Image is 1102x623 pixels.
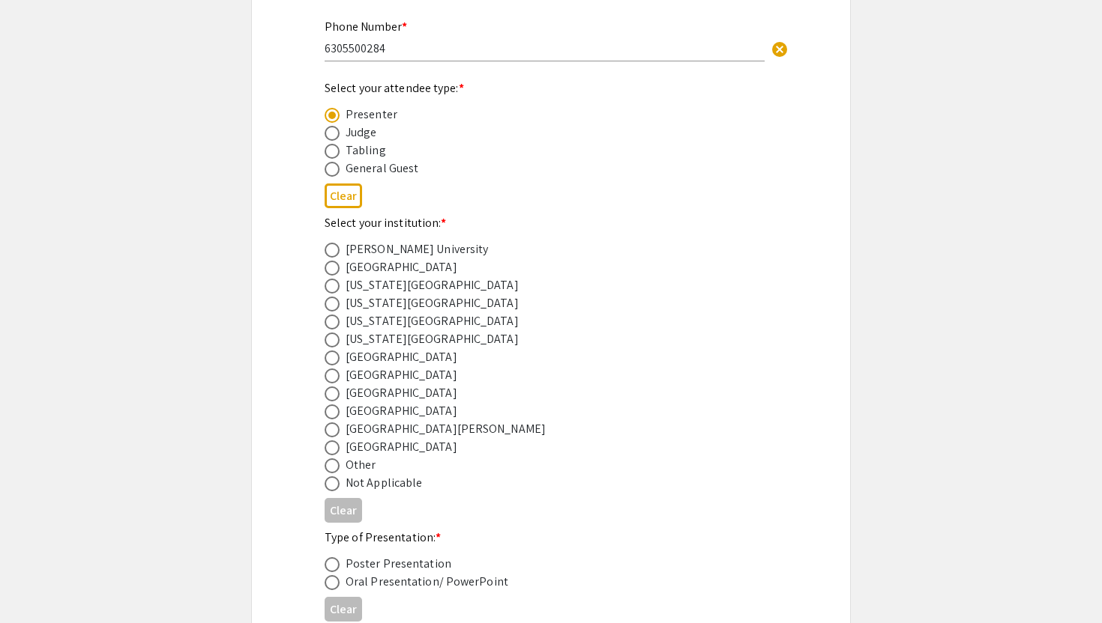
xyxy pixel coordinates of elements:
mat-label: Phone Number [325,19,407,34]
div: [GEOGRAPHIC_DATA] [346,366,457,384]
div: [US_STATE][GEOGRAPHIC_DATA] [346,330,519,348]
div: [US_STATE][GEOGRAPHIC_DATA] [346,294,519,312]
mat-label: Type of Presentation: [325,529,441,545]
input: Type Here [325,40,765,56]
div: Judge [346,124,377,142]
span: cancel [771,40,789,58]
button: Clear [765,34,795,64]
div: Presenter [346,106,397,124]
div: Other [346,456,376,474]
mat-label: Select your institution: [325,215,447,231]
div: [GEOGRAPHIC_DATA] [346,258,457,276]
div: Tabling [346,142,386,159]
div: Poster Presentation [346,555,451,573]
div: General Guest [346,159,418,177]
div: [GEOGRAPHIC_DATA][PERSON_NAME] [346,420,546,438]
iframe: Chat [11,556,64,612]
div: [US_STATE][GEOGRAPHIC_DATA] [346,312,519,330]
div: [GEOGRAPHIC_DATA] [346,384,457,402]
div: [PERSON_NAME] University [346,240,488,258]
div: Oral Presentation/ PowerPoint [346,573,508,591]
button: Clear [325,498,362,523]
div: [GEOGRAPHIC_DATA] [346,348,457,366]
div: [GEOGRAPHIC_DATA] [346,438,457,456]
div: Not Applicable [346,474,422,492]
mat-label: Select your attendee type: [325,80,464,96]
div: [GEOGRAPHIC_DATA] [346,402,457,420]
button: Clear [325,183,362,208]
button: Clear [325,597,362,622]
div: [US_STATE][GEOGRAPHIC_DATA] [346,276,519,294]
